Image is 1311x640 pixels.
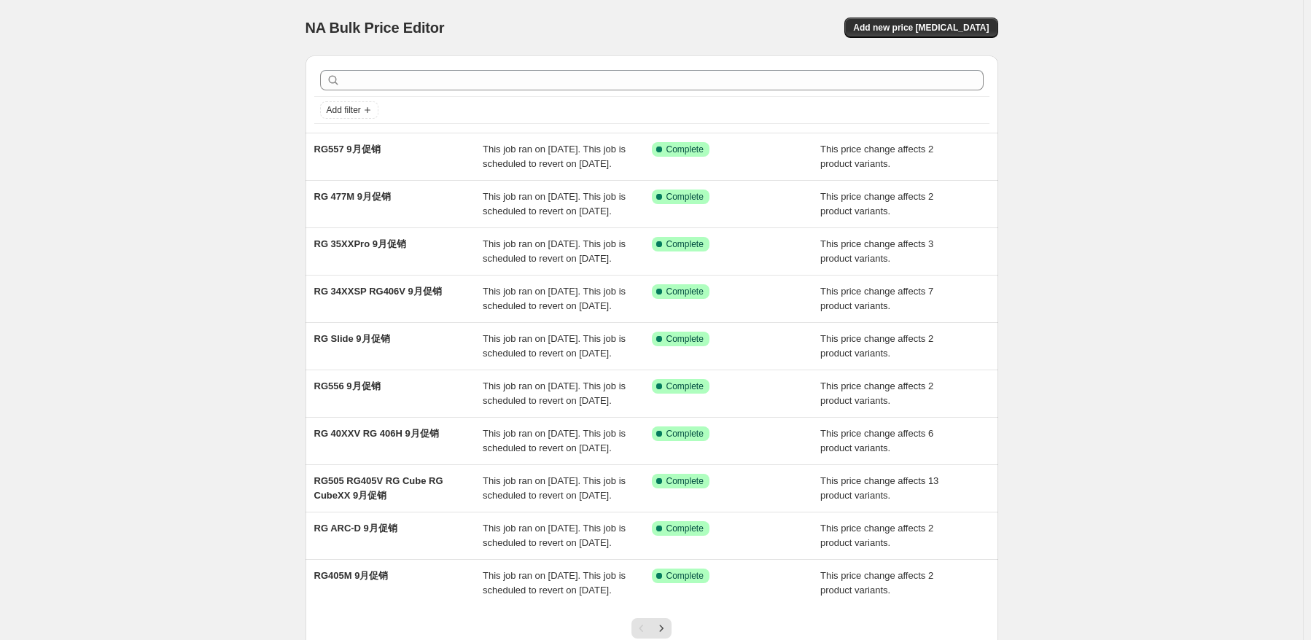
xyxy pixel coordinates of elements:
span: Complete [666,333,704,345]
span: This price change affects 7 product variants. [820,286,933,311]
span: This price change affects 2 product variants. [820,523,933,548]
span: RG556 9月促销 [314,381,381,391]
button: Next [651,618,672,639]
span: Complete [666,570,704,582]
span: Complete [666,428,704,440]
button: Add new price [MEDICAL_DATA] [844,17,997,38]
span: This price change affects 2 product variants. [820,333,933,359]
span: This job ran on [DATE]. This job is scheduled to revert on [DATE]. [483,475,626,501]
span: Complete [666,475,704,487]
span: This job ran on [DATE]. This job is scheduled to revert on [DATE]. [483,144,626,169]
span: Complete [666,286,704,297]
button: Add filter [320,101,378,119]
span: This job ran on [DATE]. This job is scheduled to revert on [DATE]. [483,333,626,359]
span: Complete [666,523,704,534]
span: This price change affects 2 product variants. [820,191,933,216]
span: This job ran on [DATE]. This job is scheduled to revert on [DATE]. [483,428,626,453]
span: RG ARC-D 9月促销 [314,523,397,534]
span: Add filter [327,104,361,116]
span: RG405M 9月促销 [314,570,389,581]
span: This price change affects 2 product variants. [820,381,933,406]
span: This price change affects 6 product variants. [820,428,933,453]
span: RG 35XXPro 9月促销 [314,238,406,249]
span: RG 34XXSP RG406V 9月促销 [314,286,442,297]
span: Add new price [MEDICAL_DATA] [853,22,989,34]
span: This job ran on [DATE]. This job is scheduled to revert on [DATE]. [483,381,626,406]
span: RG 40XXV RG 406H 9月促销 [314,428,439,439]
span: This job ran on [DATE]. This job is scheduled to revert on [DATE]. [483,523,626,548]
span: This price change affects 2 product variants. [820,570,933,596]
span: Complete [666,238,704,250]
span: NA Bulk Price Editor [306,20,445,36]
span: RG Slide 9月促销 [314,333,390,344]
span: RG557 9月促销 [314,144,381,155]
span: This price change affects 3 product variants. [820,238,933,264]
span: This price change affects 2 product variants. [820,144,933,169]
span: RG 477M 9月促销 [314,191,391,202]
span: This job ran on [DATE]. This job is scheduled to revert on [DATE]. [483,286,626,311]
span: Complete [666,191,704,203]
span: This job ran on [DATE]. This job is scheduled to revert on [DATE]. [483,238,626,264]
span: This job ran on [DATE]. This job is scheduled to revert on [DATE]. [483,570,626,596]
span: Complete [666,381,704,392]
span: Complete [666,144,704,155]
span: This job ran on [DATE]. This job is scheduled to revert on [DATE]. [483,191,626,216]
span: This price change affects 13 product variants. [820,475,938,501]
span: RG505 RG405V RG Cube RG CubeXX 9月促销 [314,475,443,501]
nav: Pagination [631,618,672,639]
